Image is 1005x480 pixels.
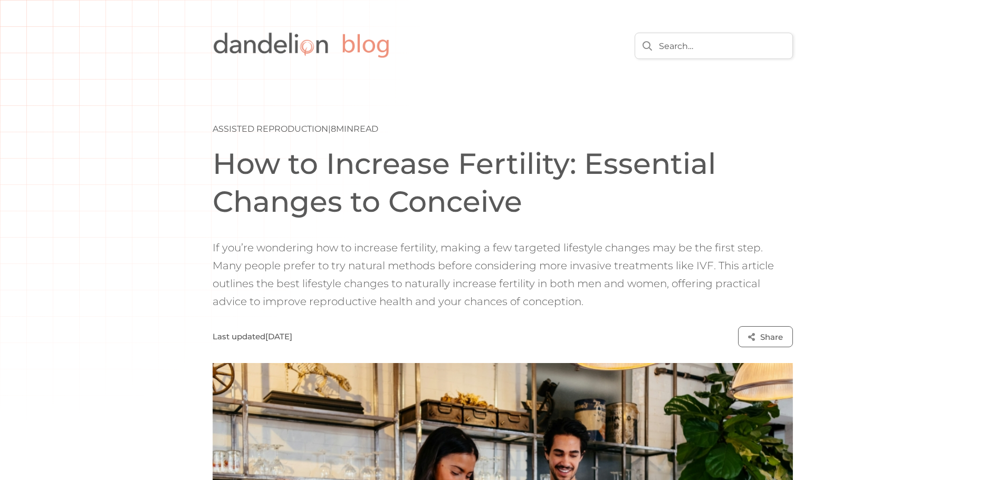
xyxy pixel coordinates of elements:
h1: How to Increase Fertility: Essential Changes to Conceive [213,145,793,220]
div: Last updated [213,331,265,341]
div:  [748,330,760,344]
div: | [328,123,331,134]
div: Assisted Reproduction [213,123,328,134]
a: Share [738,326,793,347]
span: read [353,124,378,134]
input: Search… [635,33,793,59]
div: min [336,123,378,134]
p: If you’re wondering how to increase fertility, making a few targeted lifestyle changes may be the... [213,239,793,310]
div: 8 [331,123,336,134]
div: [DATE] [265,331,292,341]
div: Share [760,331,783,342]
